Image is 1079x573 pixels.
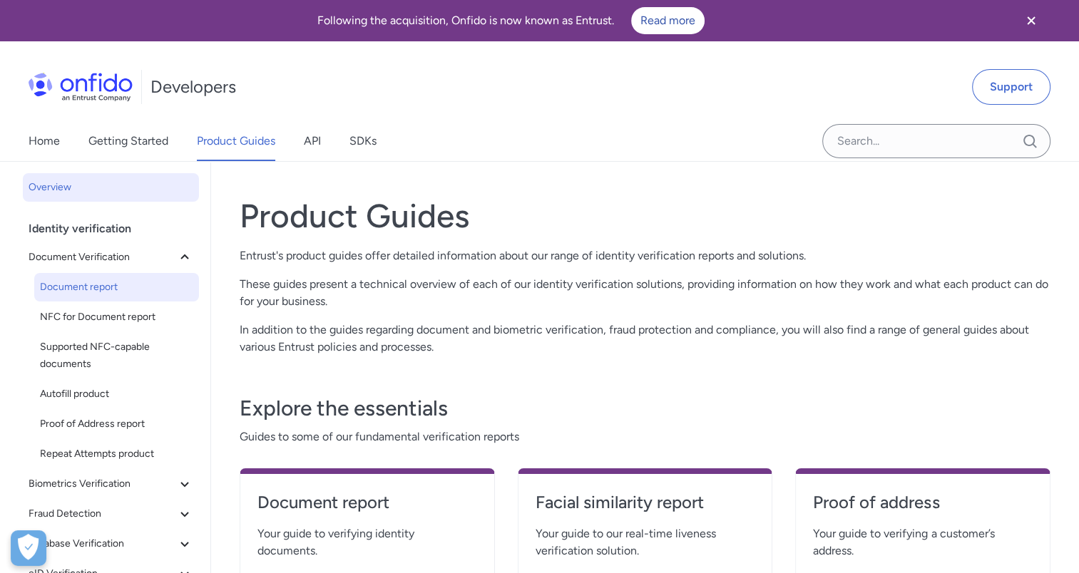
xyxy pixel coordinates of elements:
[29,215,205,243] div: Identity verification
[822,124,1050,158] input: Onfido search input field
[536,491,755,514] h4: Facial similarity report
[536,491,755,525] a: Facial similarity report
[257,491,477,514] h4: Document report
[257,491,477,525] a: Document report
[23,173,199,202] a: Overview
[304,121,321,161] a: API
[1023,12,1040,29] svg: Close banner
[813,491,1033,514] h4: Proof of address
[88,121,168,161] a: Getting Started
[240,394,1050,423] h3: Explore the essentials
[29,73,133,101] img: Onfido Logo
[40,339,193,373] span: Supported NFC-capable documents
[23,470,199,498] button: Biometrics Verification
[23,243,199,272] button: Document Verification
[150,76,236,98] h1: Developers
[34,273,199,301] a: Document report
[40,386,193,403] span: Autofill product
[29,535,176,552] span: Database Verification
[17,7,1005,34] div: Following the acquisition, Onfido is now known as Entrust.
[34,380,199,408] a: Autofill product
[34,303,199,331] a: NFC for Document report
[40,445,193,463] span: Repeat Attempts product
[197,121,275,161] a: Product Guides
[23,500,199,528] button: Fraud Detection
[34,440,199,468] a: Repeat Attempts product
[631,7,705,34] a: Read more
[29,475,176,492] span: Biometrics Verification
[29,249,176,266] span: Document Verification
[536,525,755,559] span: Your guide to our real-time liveness verification solution.
[240,276,1050,310] p: These guides present a technical overview of each of our identity verification solutions, providi...
[240,247,1050,264] p: Entrust's product guides offer detailed information about our range of identity verification repo...
[813,525,1033,559] span: Your guide to verifying a customer’s address.
[257,525,477,559] span: Your guide to verifying identity documents.
[972,69,1050,105] a: Support
[23,530,199,558] button: Database Verification
[29,121,60,161] a: Home
[349,121,377,161] a: SDKs
[813,491,1033,525] a: Proof of address
[240,321,1050,356] p: In addition to the guides regarding document and biometric verification, fraud protection and com...
[34,333,199,378] a: Supported NFC-capable documents
[1005,3,1058,38] button: Close banner
[240,428,1050,445] span: Guides to some of our fundamental verification reports
[11,530,46,566] button: Open Preferences
[40,309,193,326] span: NFC for Document report
[29,505,176,522] span: Fraud Detection
[11,530,46,566] div: Cookie Preferences
[29,179,193,196] span: Overview
[40,279,193,296] span: Document report
[34,410,199,438] a: Proof of Address report
[40,415,193,433] span: Proof of Address report
[240,196,1050,236] h1: Product Guides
